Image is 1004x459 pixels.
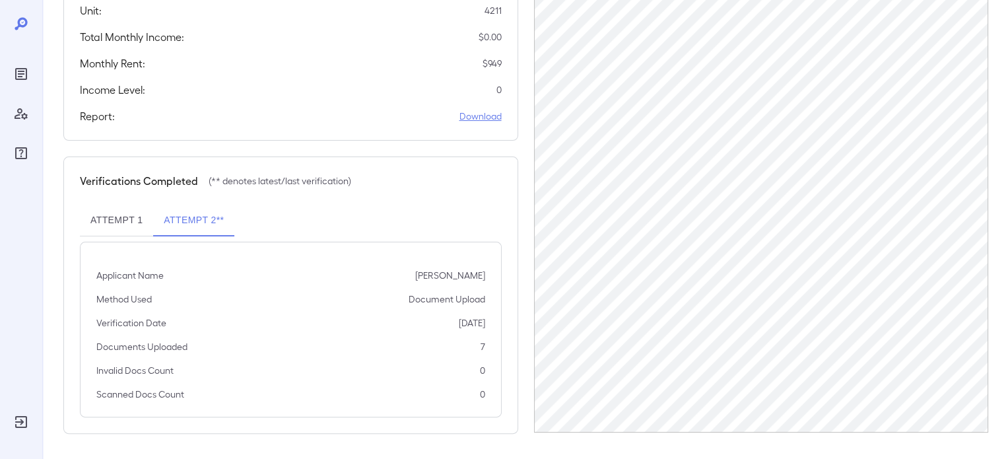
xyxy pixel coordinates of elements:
[80,173,198,189] h5: Verifications Completed
[480,388,485,401] p: 0
[479,30,502,44] p: $ 0.00
[80,82,145,98] h5: Income Level:
[409,293,485,306] p: Document Upload
[480,364,485,377] p: 0
[459,316,485,330] p: [DATE]
[459,110,502,123] a: Download
[496,83,502,96] p: 0
[483,57,502,70] p: $ 949
[96,388,184,401] p: Scanned Docs Count
[153,205,234,236] button: Attempt 2**
[11,143,32,164] div: FAQ
[481,340,485,353] p: 7
[80,29,184,45] h5: Total Monthly Income:
[11,411,32,433] div: Log Out
[96,293,152,306] p: Method Used
[96,316,166,330] p: Verification Date
[209,174,351,188] p: (** denotes latest/last verification)
[485,4,502,17] p: 4211
[96,340,187,353] p: Documents Uploaded
[11,103,32,124] div: Manage Users
[80,3,102,18] h5: Unit:
[11,63,32,85] div: Reports
[415,269,485,282] p: [PERSON_NAME]
[80,108,115,124] h5: Report:
[96,364,174,377] p: Invalid Docs Count
[80,55,145,71] h5: Monthly Rent:
[96,269,164,282] p: Applicant Name
[80,205,153,236] button: Attempt 1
